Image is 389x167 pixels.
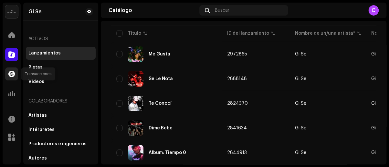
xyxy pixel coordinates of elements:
[28,141,87,147] div: Productores e ingenieros
[295,52,306,56] div: Gi Se
[28,9,42,14] div: Gi Se
[28,113,47,118] div: Artistas
[371,52,383,56] span: Gi Se
[128,30,141,37] div: Título
[149,126,173,130] div: Dime Bebe
[128,96,143,111] img: bd68b6d1-47a7-4a21-87fb-8e6ec986a9b8
[26,31,96,47] re-a-nav-header: Activos
[26,61,96,74] re-m-nav-item: Pistas
[26,109,96,122] re-m-nav-item: Artistas
[295,150,361,155] span: Gi Se
[149,101,172,106] div: Te Conocí
[295,101,361,106] span: Gi Se
[28,127,55,132] div: Intérpretes
[26,47,96,60] re-m-nav-item: Lanzamientos
[227,52,247,56] span: 2972865
[215,8,229,13] span: Buscar
[109,8,197,13] div: Catálogo
[368,5,379,16] div: C
[28,51,61,56] div: Lanzamientos
[227,101,248,106] span: 2824370
[26,93,96,109] re-a-nav-header: Colaboradores
[227,150,247,155] span: 2844913
[295,77,306,81] div: Gi Se
[227,126,247,130] span: 2841634
[295,52,361,56] span: Gi Se
[128,145,143,161] img: 0e4e8529-0163-46d1-9537-7c78f2c89798
[371,101,383,106] span: Gi Se
[295,150,306,155] div: Gi Se
[128,120,143,136] img: a4596431-15b6-4855-bdfc-46a6677d4f1a
[295,77,361,81] span: Gi Se
[371,150,383,155] span: Gi Se
[227,30,269,37] div: ID del lanzamiento
[28,65,43,70] div: Pistas
[295,30,355,37] div: Nombre de un/una artista*
[128,71,143,87] img: 84ccf8e2-736c-42cb-8aa8-e23fc1a610d9
[371,126,383,130] span: Gi Se
[26,152,96,165] re-m-nav-item: Autores
[295,126,306,130] div: Gi Se
[149,52,170,56] div: Me Gusta
[227,77,247,81] span: 2888148
[5,5,18,18] img: 02a7c2d3-3c89-4098-b12f-2ff2945c95ee
[295,101,306,106] div: Gi Se
[26,123,96,136] re-m-nav-item: Intérpretes
[371,77,383,81] span: Gi Se
[295,126,361,130] span: Gi Se
[128,46,143,62] img: 21a4c624-1800-4ed2-94e0-1237b93aa089
[149,77,173,81] div: Se Le Nota
[149,150,186,155] div: Album: Tiempo 0
[26,75,96,88] re-m-nav-item: Videos
[28,156,47,161] div: Autores
[28,79,44,84] div: Videos
[26,137,96,150] re-m-nav-item: Productores e ingenieros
